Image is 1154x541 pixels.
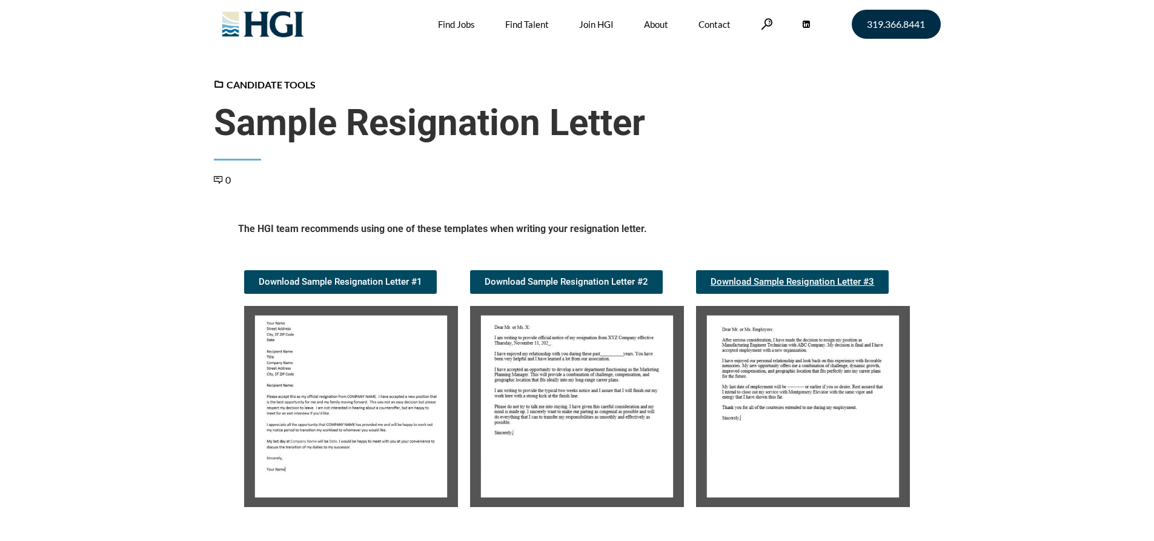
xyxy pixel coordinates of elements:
[696,270,889,294] a: Download Sample Resignation Letter #3
[867,19,925,29] span: 319.366.8441
[852,10,941,39] a: 319.366.8441
[244,270,437,294] a: Download Sample Resignation Letter #1
[214,79,316,90] a: Candidate Tools
[470,270,663,294] a: Download Sample Resignation Letter #2
[214,101,941,145] span: Sample Resignation Letter
[259,277,422,287] span: Download Sample Resignation Letter #1
[485,277,648,287] span: Download Sample Resignation Letter #2
[238,222,917,240] h5: The HGI team recommends using one of these templates when writing your resignation letter.
[214,174,231,185] a: 0
[761,18,773,30] a: Search
[711,277,874,287] span: Download Sample Resignation Letter #3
